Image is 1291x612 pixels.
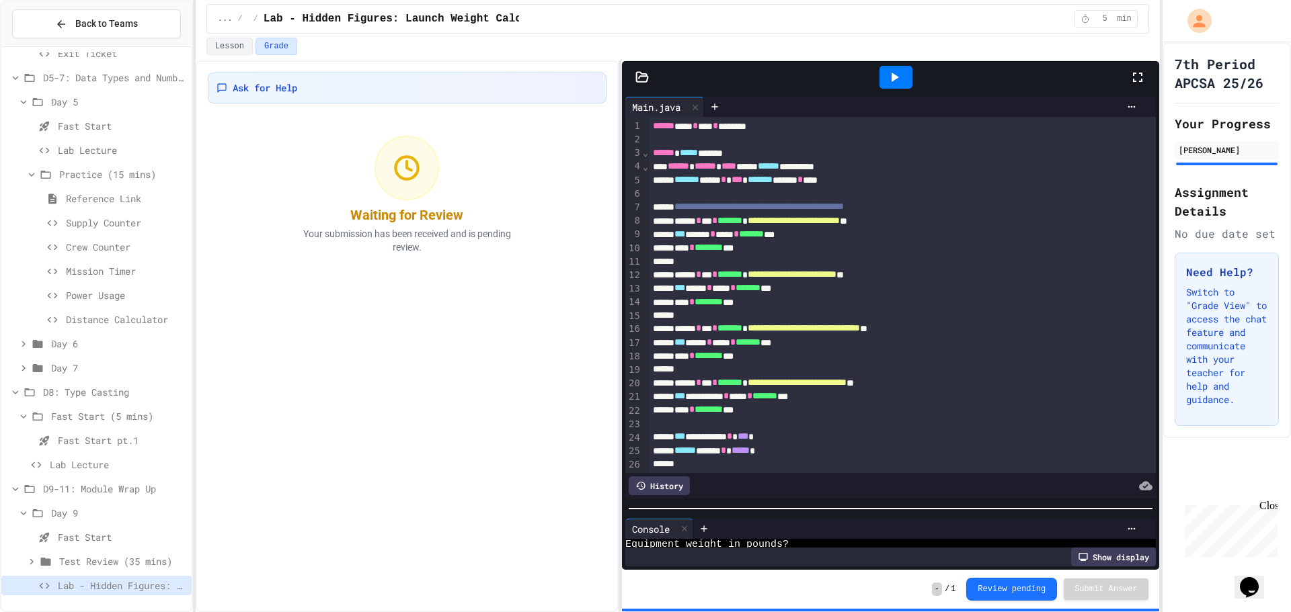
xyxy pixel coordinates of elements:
button: Lesson [206,38,253,55]
div: No due date set [1175,226,1279,242]
span: 5 [1094,13,1116,24]
button: Grade [256,38,297,55]
span: Lab Lecture [50,457,186,472]
span: Distance Calculator [66,312,186,326]
span: Fast Start [58,119,186,133]
div: My Account [1173,5,1215,36]
span: Practice (15 mins) [59,167,186,181]
span: Fast Start pt.1 [58,433,186,447]
button: Review pending [966,578,1057,601]
button: Submit Answer [1064,578,1148,600]
h1: 7th Period APCSA 25/26 [1175,54,1279,92]
button: Back to Teams [12,9,181,38]
span: Lab Lecture [58,143,186,157]
p: Switch to "Grade View" to access the chat feature and communicate with your teacher for help and ... [1186,286,1267,406]
span: ... [218,13,233,24]
div: Waiting for Review [350,206,463,224]
div: Chat with us now!Close [5,5,93,85]
span: Supply Counter [66,216,186,230]
span: / [237,13,242,24]
h2: Your Progress [1175,114,1279,133]
span: Test Review (35 mins) [59,554,186,568]
iframe: chat widget [1179,500,1278,557]
span: Crew Counter [66,240,186,254]
span: min [1117,13,1132,24]
span: Reference Link [66,191,186,206]
span: D9-11: Module Wrap Up [43,482,186,496]
span: Day 7 [51,361,186,375]
span: Day 6 [51,337,186,351]
span: Submit Answer [1074,584,1138,595]
span: Mission Timer [66,264,186,278]
span: D8: Type Casting [43,385,186,399]
span: 1 [951,584,955,595]
span: Lab - Hidden Figures: Launch Weight Calculator [58,578,186,593]
span: / [945,584,949,595]
span: Back to Teams [75,17,138,31]
span: Lab - Hidden Figures: Launch Weight Calculator [264,11,561,27]
span: Fast Start (5 mins) [51,409,186,423]
span: Ask for Help [233,81,297,95]
h3: Need Help? [1186,264,1267,280]
span: Fast Start [58,530,186,544]
span: D5-7: Data Types and Number Calculations [43,71,186,85]
span: - [932,582,942,596]
h2: Assignment Details [1175,183,1279,220]
span: / [253,13,258,24]
iframe: chat widget [1235,558,1278,599]
p: Your submission has been received and is pending review. [286,227,528,254]
span: Power Usage [66,288,186,302]
div: [PERSON_NAME] [1179,144,1275,156]
span: Exit Ticket [58,46,186,60]
span: Day 9 [51,506,186,520]
span: Day 5 [51,95,186,109]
